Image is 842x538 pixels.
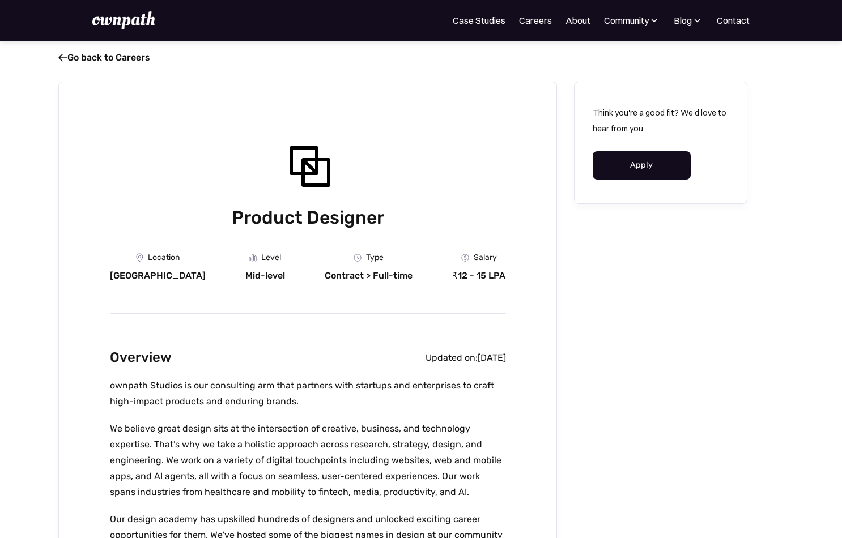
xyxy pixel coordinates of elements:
p: ownpath Studios is our consulting arm that partners with startups and enterprises to craft high-i... [110,378,506,409]
a: Apply [593,151,691,180]
h1: Product Designer [110,204,506,230]
img: Clock Icon - Job Board X Webflow Template [354,254,362,262]
div: Community [604,14,660,27]
span:  [58,52,67,63]
div: [GEOGRAPHIC_DATA] [110,270,206,281]
div: Contract > Full-time [325,270,413,281]
img: Money Icon - Job Board X Webflow Template [461,254,469,262]
div: Level [261,253,281,262]
a: About [565,14,590,27]
div: Type [366,253,384,262]
p: We believe great design sits at the intersection of creative, business, and technology expertise.... [110,421,506,500]
div: Mid-level [245,270,285,281]
img: Graph Icon - Job Board X Webflow Template [249,254,257,262]
a: Careers [519,14,552,27]
a: Go back to Careers [58,52,150,63]
div: Blog [674,14,692,27]
div: Salary [474,253,497,262]
img: Location Icon - Job Board X Webflow Template [136,253,143,262]
div: ₹12 - 15 LPA [452,270,505,281]
div: Community [604,14,649,27]
div: [DATE] [478,352,506,364]
div: Location [148,253,180,262]
a: Contact [717,14,750,27]
h2: Overview [110,347,172,369]
p: Think you're a good fit? We'd love to hear from you. [593,105,729,136]
div: Updated on: [426,352,478,364]
div: Blog [674,14,703,27]
a: Case Studies [453,14,505,27]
